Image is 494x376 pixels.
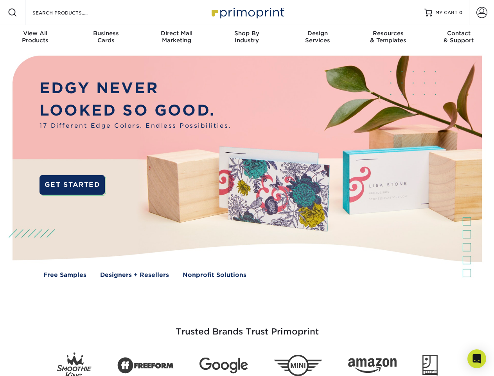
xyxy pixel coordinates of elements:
span: 0 [459,10,463,15]
div: Industry [212,30,282,44]
span: Resources [353,30,423,37]
a: Designers + Resellers [100,271,169,280]
img: Primoprint [208,4,286,21]
a: GET STARTED [40,175,105,195]
a: Free Samples [43,271,86,280]
a: Contact& Support [424,25,494,50]
div: Open Intercom Messenger [467,349,486,368]
img: Google [199,358,248,374]
img: Amazon [348,358,397,373]
a: DesignServices [282,25,353,50]
span: Shop By [212,30,282,37]
a: Nonprofit Solutions [183,271,246,280]
span: MY CART [435,9,458,16]
img: Goodwill [422,355,438,376]
iframe: Google Customer Reviews [2,352,66,373]
div: & Support [424,30,494,44]
a: BusinessCards [70,25,141,50]
h3: Trusted Brands Trust Primoprint [18,308,476,346]
div: Cards [70,30,141,44]
a: Shop ByIndustry [212,25,282,50]
span: Contact [424,30,494,37]
div: Marketing [141,30,212,44]
div: & Templates [353,30,423,44]
p: EDGY NEVER [40,77,231,99]
input: SEARCH PRODUCTS..... [32,8,108,17]
a: Resources& Templates [353,25,423,50]
span: 17 Different Edge Colors. Endless Possibilities. [40,121,231,130]
p: LOOKED SO GOOD. [40,99,231,122]
span: Direct Mail [141,30,212,37]
div: Services [282,30,353,44]
span: Business [70,30,141,37]
span: Design [282,30,353,37]
a: Direct MailMarketing [141,25,212,50]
